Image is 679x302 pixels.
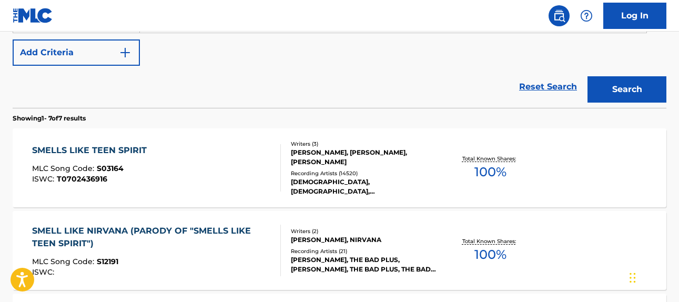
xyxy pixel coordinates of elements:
[97,257,118,266] span: S12191
[291,148,436,167] div: [PERSON_NAME], [PERSON_NAME], [PERSON_NAME]
[603,3,666,29] a: Log In
[119,46,131,59] img: 9d2ae6d4665cec9f34b9.svg
[576,5,597,26] div: Help
[549,5,570,26] a: Public Search
[580,9,593,22] img: help
[291,140,436,148] div: Writers ( 3 )
[13,39,140,66] button: Add Criteria
[32,164,97,173] span: MLC Song Code :
[462,237,519,245] p: Total Known Shares:
[32,144,152,157] div: SMELLS LIKE TEEN SPIRIT
[13,128,666,207] a: SMELLS LIKE TEEN SPIRITMLC Song Code:S03164ISWC:T0702436916Writers (3)[PERSON_NAME], [PERSON_NAME...
[553,9,565,22] img: search
[474,163,506,182] span: 100 %
[514,75,582,98] a: Reset Search
[32,174,57,184] span: ISWC :
[291,255,436,274] div: [PERSON_NAME], THE BAD PLUS, [PERSON_NAME], THE BAD PLUS, THE BAD PLUS, [PERSON_NAME], [PERSON_NA...
[630,262,636,294] div: Drag
[474,245,506,264] span: 100 %
[13,211,666,290] a: SMELL LIKE NIRVANA (PARODY OF "SMELLS LIKE TEEN SPIRIT")MLC Song Code:S12191ISWC:Writers (2)[PERS...
[13,114,86,123] p: Showing 1 - 7 of 7 results
[291,177,436,196] div: [DEMOGRAPHIC_DATA], [DEMOGRAPHIC_DATA], [DEMOGRAPHIC_DATA], [DEMOGRAPHIC_DATA], [DEMOGRAPHIC_DATA]
[32,267,57,277] span: ISWC :
[626,251,679,302] iframe: Chat Widget
[32,225,271,250] div: SMELL LIKE NIRVANA (PARODY OF "SMELLS LIKE TEEN SPIRIT")
[587,76,666,103] button: Search
[97,164,124,173] span: S03164
[57,174,107,184] span: T0702436916
[291,227,436,235] div: Writers ( 2 )
[13,8,53,23] img: MLC Logo
[32,257,97,266] span: MLC Song Code :
[291,235,436,245] div: [PERSON_NAME], NIRVANA
[291,247,436,255] div: Recording Artists ( 21 )
[462,155,519,163] p: Total Known Shares:
[291,169,436,177] div: Recording Artists ( 14520 )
